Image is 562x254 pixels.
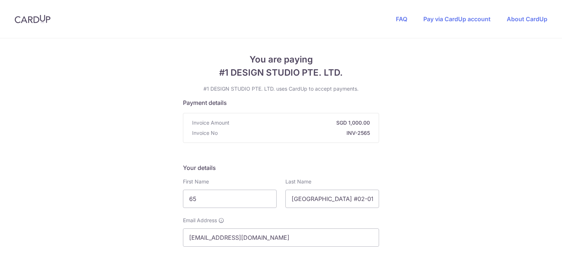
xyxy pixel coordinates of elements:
[183,178,209,185] label: First Name
[183,163,379,172] h5: Your details
[423,15,491,23] a: Pay via CardUp account
[183,53,379,66] span: You are paying
[396,15,407,23] a: FAQ
[285,178,311,185] label: Last Name
[15,15,50,23] img: CardUp
[192,129,218,137] span: Invoice No
[183,85,379,92] p: #1 DESIGN STUDIO PTE. LTD. uses CardUp to accept payments.
[507,15,547,23] a: About CardUp
[221,129,370,137] strong: INV-2565
[183,66,379,79] span: #1 DESIGN STUDIO PTE. LTD.
[192,119,229,126] span: Invoice Amount
[183,217,217,224] span: Email Address
[183,98,379,107] h5: Payment details
[183,190,277,208] input: First name
[183,228,379,247] input: Email address
[232,119,370,126] strong: SGD 1,000.00
[285,190,379,208] input: Last name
